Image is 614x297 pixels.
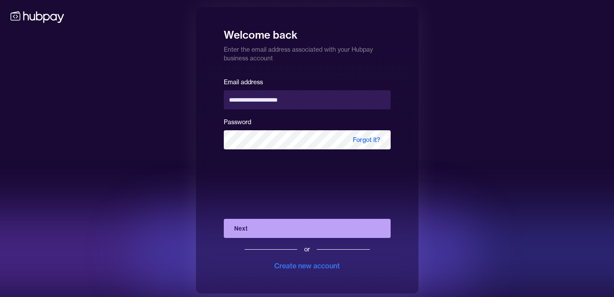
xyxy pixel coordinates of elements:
button: Next [224,219,391,238]
label: Password [224,118,251,126]
h1: Welcome back [224,23,391,42]
label: Email address [224,78,263,86]
span: Forgot it? [342,130,391,149]
div: or [304,245,310,254]
div: Create new account [274,261,340,271]
p: Enter the email address associated with your Hubpay business account [224,42,391,63]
